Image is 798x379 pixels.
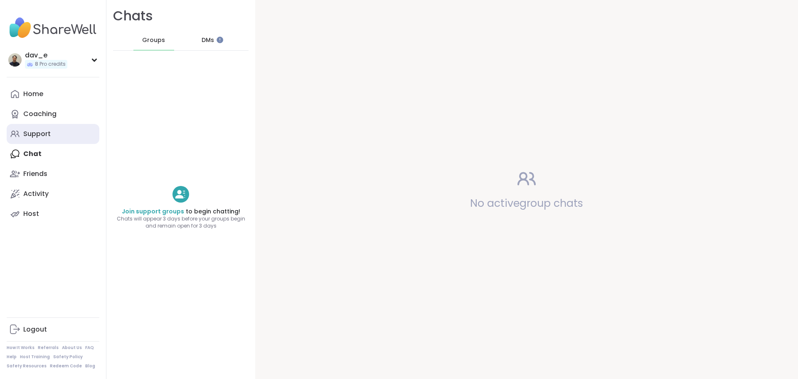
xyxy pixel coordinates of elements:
img: dav_e [8,53,22,67]
iframe: Spotlight [217,37,223,43]
a: How It Works [7,345,34,351]
div: dav_e [25,51,67,60]
div: Friends [23,169,47,178]
a: Help [7,354,17,360]
a: Home [7,84,99,104]
a: About Us [62,345,82,351]
div: Activity [23,189,49,198]
div: Support [23,129,51,139]
div: Host [23,209,39,218]
div: Logout [23,325,47,334]
a: Host Training [20,354,50,360]
a: FAQ [85,345,94,351]
a: Safety Resources [7,363,47,369]
a: Support [7,124,99,144]
a: Coaching [7,104,99,124]
span: 8 Pro credits [35,61,66,68]
a: Redeem Code [50,363,82,369]
a: Safety Policy [53,354,83,360]
a: Blog [85,363,95,369]
a: Host [7,204,99,224]
h1: Chats [113,7,153,25]
span: Groups [142,36,165,45]
a: Join support groups [122,207,184,216]
div: Coaching [23,109,57,119]
div: Home [23,89,43,99]
a: Referrals [38,345,59,351]
a: Activity [7,184,99,204]
span: No active group chats [470,196,583,211]
h4: to begin chatting! [106,208,255,216]
img: ShareWell Nav Logo [7,13,99,42]
span: Chats will appear 3 days before your groups begin and remain open for 3 days [106,216,255,230]
a: Logout [7,320,99,339]
span: DMs [202,36,214,45]
a: Friends [7,164,99,184]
